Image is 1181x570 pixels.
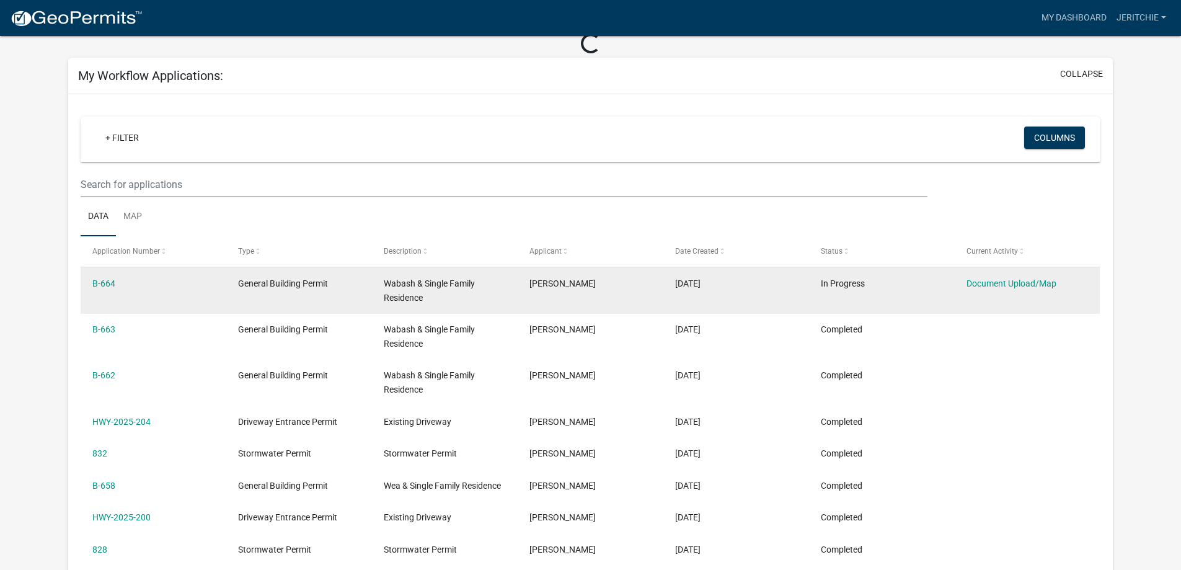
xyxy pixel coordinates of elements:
a: B-662 [92,370,115,380]
span: Completed [821,448,862,458]
span: Completed [821,545,862,554]
span: General Building Permit [238,370,328,380]
span: Application Number [92,247,160,256]
span: Wabash & Single Family Residence [384,370,475,394]
span: Jessica Ritchie [529,545,596,554]
span: Type [238,247,254,256]
a: 832 [92,448,107,458]
span: 09/05/2025 [675,512,701,522]
a: jeritchie [1112,6,1171,30]
datatable-header-cell: Applicant [518,236,663,266]
span: Completed [821,417,862,427]
span: Current Activity [966,247,1018,256]
span: Wabash & Single Family Residence [384,324,475,349]
span: 09/08/2025 [675,481,701,491]
span: General Building Permit [238,278,328,288]
span: Status [821,247,843,256]
span: Stormwater Permit [238,448,311,458]
span: General Building Permit [238,481,328,491]
span: Jessica Ritchie [529,278,596,288]
span: Completed [821,481,862,491]
a: HWY-2025-200 [92,512,151,522]
a: 828 [92,545,107,554]
span: Driveway Entrance Permit [238,417,337,427]
a: HWY-2025-204 [92,417,151,427]
datatable-header-cell: Description [372,236,518,266]
button: Columns [1024,127,1085,149]
input: Search for applications [81,172,927,197]
span: Stormwater Permit [238,545,311,554]
span: Driveway Entrance Permit [238,512,337,522]
span: Stormwater Permit [384,448,457,458]
span: Existing Driveway [384,512,451,522]
a: B-658 [92,481,115,491]
span: Completed [821,324,862,334]
datatable-header-cell: Current Activity [954,236,1100,266]
a: Map [116,197,149,237]
span: Description [384,247,422,256]
span: Jessica Ritchie [529,481,596,491]
span: Jessica Ritchie [529,324,596,334]
span: Jessica Ritchie [529,448,596,458]
span: 09/11/2025 [675,448,701,458]
span: 09/11/2025 [675,417,701,427]
span: 09/15/2025 [675,324,701,334]
a: Document Upload/Map [966,278,1056,288]
a: B-664 [92,278,115,288]
span: Existing Driveway [384,417,451,427]
span: Jessica Ritchie [529,512,596,522]
datatable-header-cell: Application Number [81,236,226,266]
span: 09/15/2025 [675,370,701,380]
span: Applicant [529,247,562,256]
span: Date Created [675,247,719,256]
span: Jessica Ritchie [529,370,596,380]
a: Data [81,197,116,237]
span: Completed [821,512,862,522]
datatable-header-cell: Type [226,236,372,266]
span: Stormwater Permit [384,545,457,554]
span: 09/05/2025 [675,545,701,554]
span: Completed [821,370,862,380]
span: Wea & Single Family Residence [384,481,501,491]
span: Jessica Ritchie [529,417,596,427]
span: Wabash & Single Family Residence [384,278,475,303]
a: My Dashboard [1037,6,1112,30]
datatable-header-cell: Date Created [663,236,809,266]
datatable-header-cell: Status [808,236,954,266]
span: 09/15/2025 [675,278,701,288]
span: General Building Permit [238,324,328,334]
button: collapse [1060,68,1103,81]
h5: My Workflow Applications: [78,68,223,83]
a: B-663 [92,324,115,334]
a: + Filter [95,127,149,149]
span: In Progress [821,278,865,288]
